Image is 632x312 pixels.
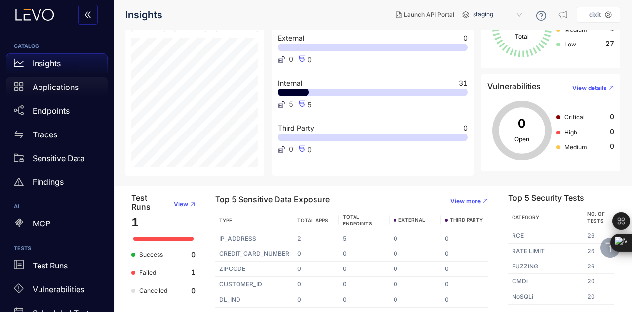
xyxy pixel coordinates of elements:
p: Vulnerabilities [33,285,84,294]
b: 1 [191,268,196,276]
td: 5 [339,231,390,247]
button: View [166,196,196,212]
p: Sensitive Data [33,154,85,163]
span: Launch API Portal [404,11,454,18]
td: 0 [339,292,390,308]
span: 0 [307,55,312,64]
p: Insights [33,59,61,68]
span: 0 [610,128,614,135]
p: Applications [33,83,79,91]
td: FUZZING [508,259,583,274]
button: View details [564,80,614,96]
button: View more [442,193,488,209]
span: 0 [463,125,468,132]
td: 0 [293,277,339,292]
p: Traces [33,130,57,139]
span: Cancelled [139,287,167,294]
a: Sensitive Data [6,148,108,172]
p: dixit [589,11,601,18]
span: warning [14,177,24,187]
span: TOTAL APPS [297,217,328,223]
button: Launch API Portal [388,7,462,23]
td: 26 [583,228,614,244]
span: TOTAL ENDPOINTS [343,214,372,226]
td: 0 [441,231,488,247]
a: Vulnerabilities [6,279,108,303]
td: RATE LIMIT [508,244,583,259]
td: RCE [508,228,583,244]
span: 5 [307,100,312,109]
h6: AI [14,204,100,210]
td: ZIPCODE [215,262,293,277]
span: No. of Tests [587,211,605,223]
td: 26 [583,244,614,259]
h4: Vulnerabilities [487,82,541,90]
td: 2 [293,231,339,247]
span: 0 [610,142,614,150]
td: 0 [441,262,488,277]
b: 0 [191,251,196,259]
h4: Top 5 Security Tests [508,193,584,202]
h6: CATALOG [14,44,100,49]
a: MCP [6,214,108,238]
a: Test Runs [6,256,108,279]
td: 0 [339,277,390,292]
p: MCP [33,219,50,228]
span: double-left [84,11,92,20]
span: Critical [564,113,585,121]
td: IP_ADDRESS [215,231,293,247]
span: staging [473,7,524,23]
td: 0 [390,292,441,308]
td: 0 [441,292,488,308]
span: 27 [605,40,614,47]
span: Third Party [278,125,314,132]
td: 0 [441,277,488,292]
td: 0 [441,246,488,262]
td: 0 [293,262,339,277]
span: EXTERNAL [398,217,425,223]
span: Failed [139,269,156,276]
td: CMDi [508,274,583,289]
h6: TESTS [14,246,100,252]
td: 20 [583,289,614,305]
b: 0 [191,287,196,295]
span: TYPE [219,217,232,223]
span: View [174,201,188,208]
a: Traces [6,125,108,148]
a: Insights [6,53,108,77]
span: View more [450,198,481,205]
h4: Top 5 Sensitive Data Exposure [215,195,330,204]
span: External [278,35,304,42]
p: Findings [33,178,64,186]
span: 0 [610,113,614,121]
span: 1 [131,215,139,229]
a: Applications [6,77,108,101]
td: CUSTOMER_ID [215,277,293,292]
td: 0 [339,246,390,262]
span: 0 [289,145,293,153]
td: 0 [390,262,441,277]
td: 0 [390,246,441,262]
span: THIRD PARTY [450,217,483,223]
span: Medium [564,143,587,151]
span: vertical-align-top [604,241,616,253]
span: 5 [289,100,293,108]
span: Low [564,41,576,48]
td: 26 [583,259,614,274]
a: Findings [6,172,108,196]
td: 0 [390,231,441,247]
td: 20 [583,274,614,289]
td: DL_IND [215,292,293,308]
td: 0 [390,277,441,292]
span: 0 [463,35,468,42]
span: swap [14,130,24,139]
h4: Test Runs [131,193,166,212]
td: 0 [293,292,339,308]
td: 0 [339,262,390,277]
td: 0 [293,246,339,262]
td: NoSQLi [508,289,583,305]
span: View details [572,85,607,91]
p: Endpoints [33,106,70,115]
td: CREDIT_CARD_NUMBER [215,246,293,262]
span: Category [512,214,539,220]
